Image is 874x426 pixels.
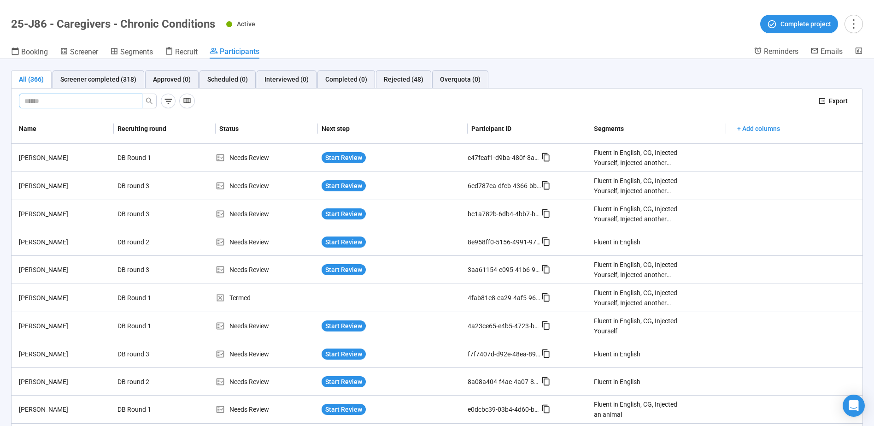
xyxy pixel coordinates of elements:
[468,377,541,387] div: 8a08a404-f4ac-4a07-85ef-67c00e5cb5bf
[384,74,423,84] div: Rejected (48)
[264,74,309,84] div: Interviewed (0)
[114,317,183,335] div: DB Round 1
[594,237,640,247] div: Fluent in English
[60,74,136,84] div: Screener completed (318)
[15,404,114,414] div: [PERSON_NAME]
[216,114,318,144] th: Status
[760,15,838,33] button: Complete project
[216,349,318,359] div: Needs Review
[114,177,183,195] div: DB round 3
[594,316,679,336] div: Fluent in English, CG, Injected Yourself
[322,376,366,387] button: Start Review
[325,153,362,163] span: Start Review
[120,47,153,56] span: Segments
[325,349,362,359] span: Start Review
[216,377,318,387] div: Needs Review
[220,47,259,56] span: Participants
[114,114,216,144] th: Recruiting round
[780,19,831,29] span: Complete project
[216,265,318,275] div: Needs Review
[325,74,367,84] div: Completed (0)
[594,288,679,308] div: Fluent in English, CG, Injected Yourself, Injected another person, Injected an animal
[737,124,780,134] span: + Add columns
[468,181,541,191] div: 6ed787ca-dfcb-4366-bb98-69de7a31b1c3
[590,114,727,144] th: Segments
[19,74,44,84] div: All (366)
[594,377,640,387] div: Fluent in English
[764,47,798,56] span: Reminders
[210,47,259,59] a: Participants
[15,181,114,191] div: [PERSON_NAME]
[322,320,366,331] button: Start Review
[843,395,865,417] div: Open Intercom Messenger
[322,208,366,219] button: Start Review
[114,261,183,278] div: DB round 3
[322,264,366,275] button: Start Review
[829,96,848,106] span: Export
[165,47,198,59] a: Recruit
[468,349,541,359] div: f7f7407d-d92e-48ea-8902-f2ee438be2a0
[114,233,183,251] div: DB round 2
[594,399,679,420] div: Fluent in English, CG, Injected an animal
[325,404,362,414] span: Start Review
[847,18,860,30] span: more
[730,121,787,136] button: + Add columns
[15,265,114,275] div: [PERSON_NAME]
[325,321,362,331] span: Start Review
[821,47,843,56] span: Emails
[15,377,114,387] div: [PERSON_NAME]
[15,237,114,247] div: [PERSON_NAME]
[594,176,679,196] div: Fluent in English, CG, Injected Yourself, Injected another person, Injected an animal
[325,209,362,219] span: Start Review
[114,401,183,418] div: DB Round 1
[322,237,366,248] button: Start Review
[110,47,153,59] a: Segments
[216,209,318,219] div: Needs Review
[468,404,541,414] div: e0dcbc39-03b4-4d60-b1e0-7ed1aeec6989
[325,377,362,387] span: Start Review
[325,265,362,275] span: Start Review
[142,94,157,108] button: search
[15,153,114,163] div: [PERSON_NAME]
[153,74,191,84] div: Approved (0)
[819,98,825,104] span: export
[468,209,541,219] div: bc1a782b-6db4-4bb7-bb2b-d974d712a031
[21,47,48,56] span: Booking
[810,47,843,58] a: Emails
[60,47,98,59] a: Screener
[754,47,798,58] a: Reminders
[318,114,468,144] th: Next step
[12,114,114,144] th: Name
[237,20,255,28] span: Active
[322,349,366,360] button: Start Review
[325,181,362,191] span: Start Review
[322,152,366,163] button: Start Review
[594,148,679,168] div: Fluent in English, CG, Injected Yourself, Injected another person
[15,321,114,331] div: [PERSON_NAME]
[114,289,183,307] div: DB Round 1
[15,293,114,303] div: [PERSON_NAME]
[468,265,541,275] div: 3aa61154-e095-41b6-996b-ad32ba2616db
[146,97,153,105] span: search
[207,74,248,84] div: Scheduled (0)
[216,321,318,331] div: Needs Review
[468,153,541,163] div: c47fcaf1-d9ba-480f-8a7f-da302adcd73b
[11,18,215,30] h1: 25-J86 - Caregivers - Chronic Conditions
[216,293,318,303] div: Termed
[594,204,679,224] div: Fluent in English, CG, Injected Yourself, Injected another person, Injected an animal
[216,404,318,414] div: Needs Review
[216,153,318,163] div: Needs Review
[15,209,114,219] div: [PERSON_NAME]
[114,205,183,223] div: DB round 3
[15,349,114,359] div: [PERSON_NAME]
[322,404,366,415] button: Start Review
[11,47,48,59] a: Booking
[114,149,183,166] div: DB Round 1
[70,47,98,56] span: Screener
[325,237,362,247] span: Start Review
[594,260,679,280] div: Fluent in English, CG, Injected Yourself, Injected another person
[114,345,183,363] div: DB round 3
[216,237,318,247] div: Needs Review
[845,15,863,33] button: more
[114,373,183,390] div: DB round 2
